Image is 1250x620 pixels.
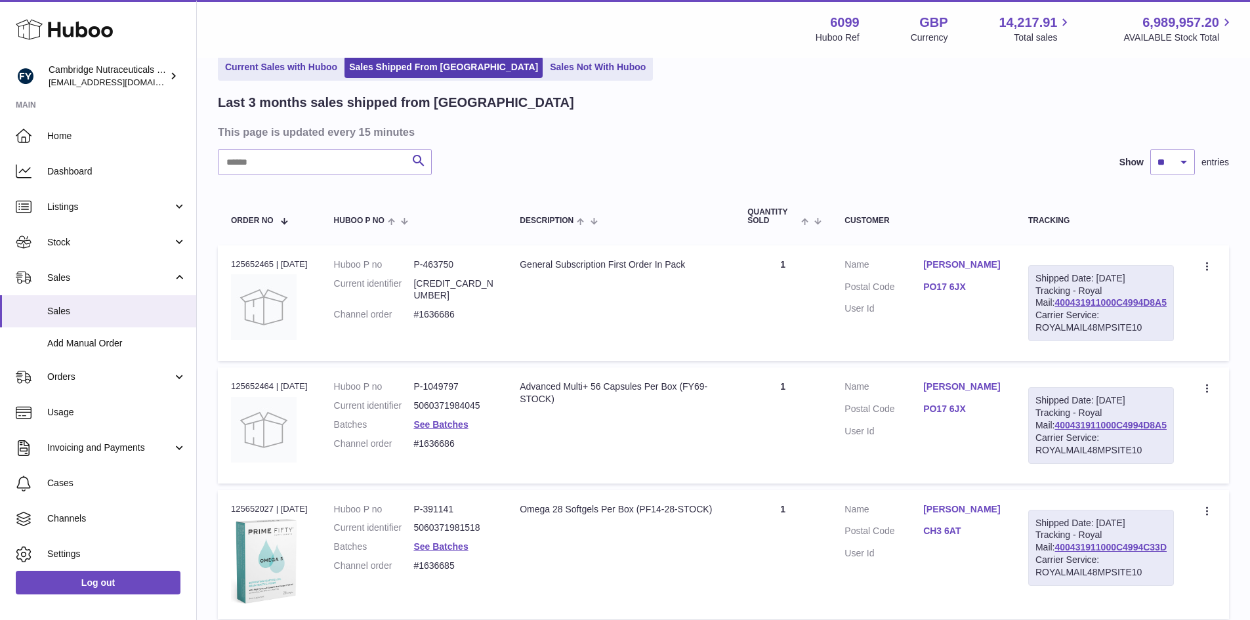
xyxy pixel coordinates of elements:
div: Carrier Service: ROYALMAIL48MPSITE10 [1035,432,1167,457]
span: Sales [47,305,186,318]
div: Shipped Date: [DATE] [1035,272,1167,285]
div: Tracking - Royal Mail: [1028,387,1174,463]
div: Shipped Date: [DATE] [1035,517,1167,529]
dt: Channel order [334,438,414,450]
dt: User Id [844,547,923,560]
dd: P-391141 [413,503,493,516]
a: 400431911000C4994D8A5 [1055,420,1167,430]
div: 125652027 | [DATE] [231,503,308,515]
img: $_57.JPG [231,519,297,603]
a: PO17 6JX [923,403,1002,415]
a: 400431911000C4994C33D [1055,542,1167,552]
span: Order No [231,217,274,225]
div: Currency [911,31,948,44]
div: General Subscription First Order In Pack [520,258,721,271]
a: 14,217.91 Total sales [999,14,1072,44]
div: Tracking [1028,217,1174,225]
dd: #1636685 [413,560,493,572]
span: Channels [47,512,186,525]
dt: Channel order [334,308,414,321]
label: Show [1119,156,1144,169]
dd: #1636686 [413,308,493,321]
div: Shipped Date: [DATE] [1035,394,1167,407]
dd: P-463750 [413,258,493,271]
span: Usage [47,406,186,419]
a: Log out [16,571,180,594]
a: Sales Not With Huboo [545,56,650,78]
a: [PERSON_NAME] [923,258,1002,271]
td: 1 [734,367,831,483]
div: Carrier Service: ROYALMAIL48MPSITE10 [1035,554,1167,579]
span: Orders [47,371,173,383]
dt: User Id [844,302,923,315]
img: no-photo.jpg [231,274,297,340]
dt: Current identifier [334,278,414,302]
dt: Postal Code [844,281,923,297]
div: Tracking - Royal Mail: [1028,265,1174,341]
dt: Postal Code [844,403,923,419]
dt: User Id [844,425,923,438]
dt: Channel order [334,560,414,572]
dt: Huboo P no [334,381,414,393]
span: Stock [47,236,173,249]
a: See Batches [413,419,468,430]
div: Omega 28 Softgels Per Box (PF14-28-STOCK) [520,503,721,516]
a: See Batches [413,541,468,552]
dt: Name [844,381,923,396]
span: Settings [47,548,186,560]
a: Current Sales with Huboo [220,56,342,78]
dd: #1636686 [413,438,493,450]
div: Tracking - Royal Mail: [1028,510,1174,586]
td: 1 [734,490,831,620]
h2: Last 3 months sales shipped from [GEOGRAPHIC_DATA] [218,94,574,112]
dt: Huboo P no [334,503,414,516]
a: Sales Shipped From [GEOGRAPHIC_DATA] [344,56,543,78]
a: 400431911000C4994D8A5 [1055,297,1167,308]
span: Listings [47,201,173,213]
a: [PERSON_NAME] [923,503,1002,516]
dd: 5060371984045 [413,400,493,412]
dt: Current identifier [334,400,414,412]
a: CH3 6AT [923,525,1002,537]
div: Huboo Ref [816,31,860,44]
span: Add Manual Order [47,337,186,350]
dt: Batches [334,419,414,431]
span: [EMAIL_ADDRESS][DOMAIN_NAME] [49,77,193,87]
span: Home [47,130,186,142]
img: no-photo.jpg [231,397,297,463]
span: Description [520,217,573,225]
dd: [CREDIT_CARD_NUMBER] [413,278,493,302]
span: Cases [47,477,186,489]
h3: This page is updated every 15 minutes [218,125,1226,139]
a: PO17 6JX [923,281,1002,293]
span: Dashboard [47,165,186,178]
td: 1 [734,245,831,361]
span: entries [1201,156,1229,169]
dt: Current identifier [334,522,414,534]
div: Cambridge Nutraceuticals Ltd [49,64,167,89]
span: Huboo P no [334,217,385,225]
dt: Postal Code [844,525,923,541]
strong: GBP [919,14,948,31]
strong: 6099 [830,14,860,31]
img: huboo@camnutra.com [16,66,35,86]
div: Carrier Service: ROYALMAIL48MPSITE10 [1035,309,1167,334]
span: Invoicing and Payments [47,442,173,454]
a: 6,989,957.20 AVAILABLE Stock Total [1123,14,1234,44]
div: 125652464 | [DATE] [231,381,308,392]
span: Sales [47,272,173,284]
dd: P-1049797 [413,381,493,393]
dt: Name [844,258,923,274]
dt: Huboo P no [334,258,414,271]
span: Total sales [1014,31,1072,44]
dt: Name [844,503,923,519]
span: 6,989,957.20 [1142,14,1219,31]
dd: 5060371981518 [413,522,493,534]
div: 125652465 | [DATE] [231,258,308,270]
span: 14,217.91 [999,14,1057,31]
dt: Batches [334,541,414,553]
div: Customer [844,217,1002,225]
a: [PERSON_NAME] [923,381,1002,393]
div: Advanced Multi+ 56 Capsules Per Box (FY69-STOCK) [520,381,721,405]
span: Quantity Sold [747,208,798,225]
